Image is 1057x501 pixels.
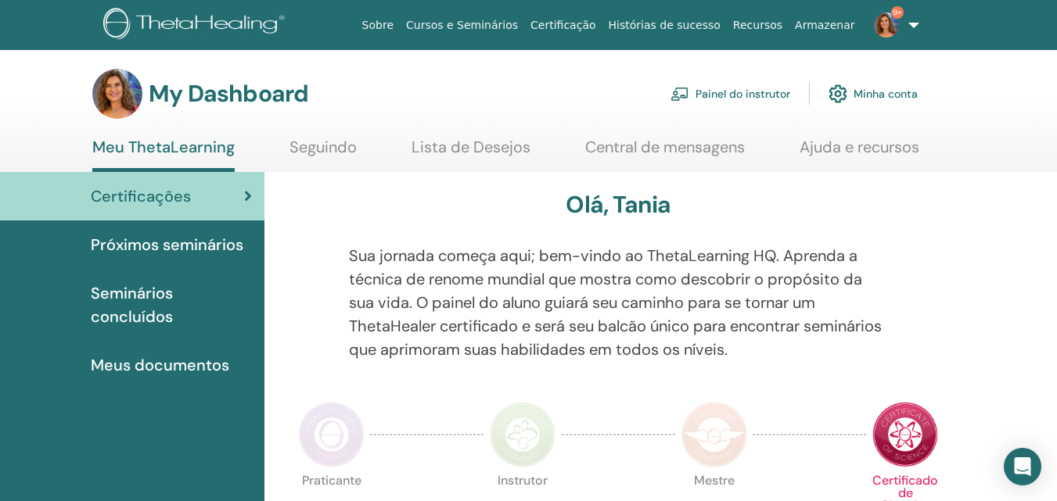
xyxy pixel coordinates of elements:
[800,138,919,168] a: Ajuda e recursos
[400,11,524,40] a: Cursos e Seminários
[356,11,400,40] a: Sobre
[681,402,747,467] img: Master
[829,81,847,107] img: cog.svg
[91,184,191,208] span: Certificações
[91,353,229,377] span: Meus documentos
[872,402,938,467] img: Certificate of Science
[91,281,252,328] span: Seminários concluídos
[412,138,530,168] a: Lista de Desejos
[602,11,727,40] a: Histórias de sucesso
[289,138,357,168] a: Seguindo
[92,69,142,119] img: default.jpg
[789,11,861,40] a: Armazenar
[671,87,689,101] img: chalkboard-teacher.svg
[566,191,671,219] h3: Olá, Tania
[299,402,365,467] img: Practitioner
[149,80,308,108] h3: My Dashboard
[1004,448,1041,485] div: Open Intercom Messenger
[671,77,790,111] a: Painel do instrutor
[524,11,602,40] a: Certificação
[103,8,290,43] img: logo.png
[874,13,899,38] img: default.jpg
[829,77,918,111] a: Minha conta
[727,11,789,40] a: Recursos
[349,244,888,361] p: Sua jornada começa aqui; bem-vindo ao ThetaLearning HQ. Aprenda a técnica de renome mundial que m...
[490,402,555,467] img: Instructor
[92,138,235,172] a: Meu ThetaLearning
[585,138,745,168] a: Central de mensagens
[891,6,904,19] span: 9+
[91,233,243,256] span: Próximos seminários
